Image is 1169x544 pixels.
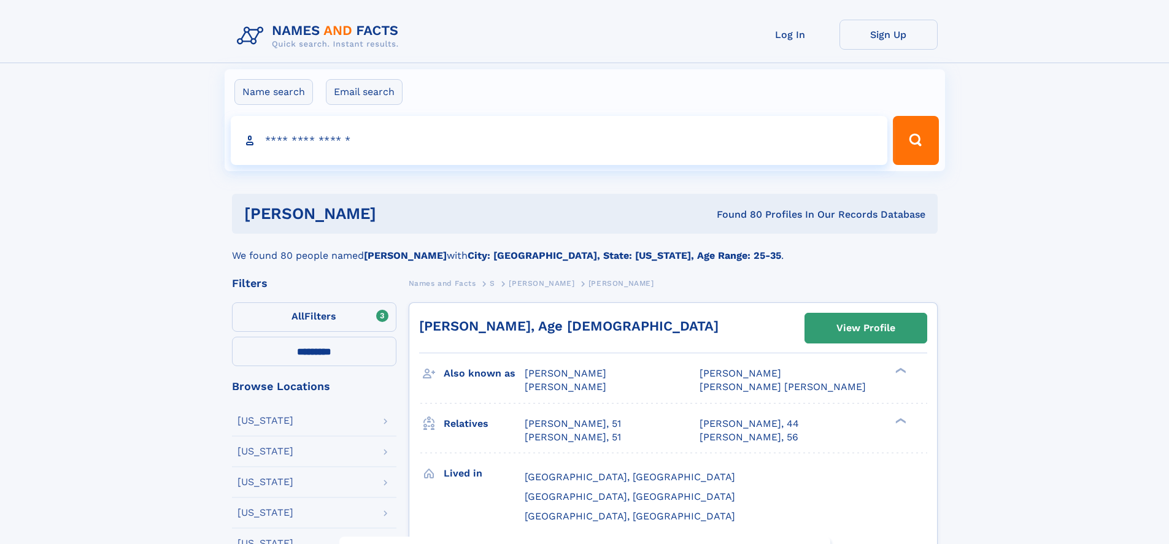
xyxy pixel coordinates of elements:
[444,413,525,434] h3: Relatives
[231,116,888,165] input: search input
[700,381,866,393] span: [PERSON_NAME] [PERSON_NAME]
[419,318,719,334] a: [PERSON_NAME], Age [DEMOGRAPHIC_DATA]
[237,508,293,518] div: [US_STATE]
[700,367,781,379] span: [PERSON_NAME]
[700,431,798,444] a: [PERSON_NAME], 56
[525,491,735,502] span: [GEOGRAPHIC_DATA], [GEOGRAPHIC_DATA]
[836,314,895,342] div: View Profile
[741,20,839,50] a: Log In
[490,279,495,288] span: S
[444,363,525,384] h3: Also known as
[525,510,735,522] span: [GEOGRAPHIC_DATA], [GEOGRAPHIC_DATA]
[234,79,313,105] label: Name search
[525,471,735,483] span: [GEOGRAPHIC_DATA], [GEOGRAPHIC_DATA]
[409,275,476,291] a: Names and Facts
[893,116,938,165] button: Search Button
[232,234,938,263] div: We found 80 people named with .
[326,79,403,105] label: Email search
[232,302,396,332] label: Filters
[291,310,304,322] span: All
[444,463,525,484] h3: Lived in
[525,381,606,393] span: [PERSON_NAME]
[468,250,781,261] b: City: [GEOGRAPHIC_DATA], State: [US_STATE], Age Range: 25-35
[232,278,396,289] div: Filters
[588,279,654,288] span: [PERSON_NAME]
[525,431,621,444] a: [PERSON_NAME], 51
[839,20,938,50] a: Sign Up
[892,416,907,424] div: ❯
[546,208,925,221] div: Found 80 Profiles In Our Records Database
[892,367,907,375] div: ❯
[525,367,606,379] span: [PERSON_NAME]
[237,416,293,426] div: [US_STATE]
[509,279,574,288] span: [PERSON_NAME]
[244,206,547,221] h1: [PERSON_NAME]
[232,20,409,53] img: Logo Names and Facts
[525,417,621,431] a: [PERSON_NAME], 51
[805,313,927,343] a: View Profile
[232,381,396,392] div: Browse Locations
[700,417,799,431] a: [PERSON_NAME], 44
[490,275,495,291] a: S
[364,250,447,261] b: [PERSON_NAME]
[509,275,574,291] a: [PERSON_NAME]
[237,446,293,456] div: [US_STATE]
[237,477,293,487] div: [US_STATE]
